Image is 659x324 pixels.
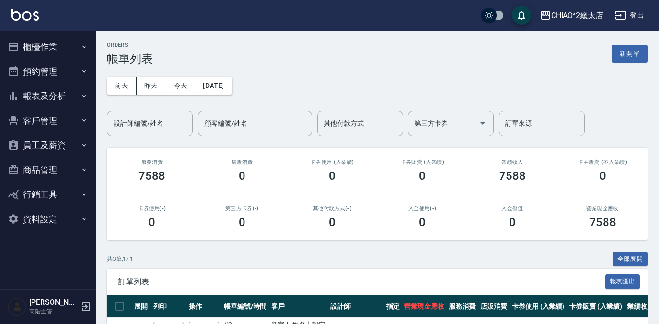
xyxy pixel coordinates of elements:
h3: 0 [599,169,606,183]
h2: 卡券販賣 (入業績) [389,159,456,165]
th: 操作 [186,295,222,318]
button: 昨天 [137,77,166,95]
th: 列印 [151,295,186,318]
h2: 入金使用(-) [389,205,456,212]
th: 展開 [132,295,151,318]
button: 新開單 [612,45,648,63]
h3: 0 [149,216,155,229]
h3: 0 [509,216,516,229]
button: 客戶管理 [4,108,92,133]
h2: 卡券使用(-) [118,205,186,212]
button: 預約管理 [4,59,92,84]
button: 登出 [611,7,648,24]
th: 業績收入 [625,295,656,318]
th: 卡券使用 (入業績) [510,295,567,318]
button: 商品管理 [4,158,92,183]
h3: 7588 [138,169,165,183]
th: 帳單編號/時間 [222,295,269,318]
h3: 7588 [589,216,616,229]
button: 行銷工具 [4,182,92,207]
th: 店販消費 [478,295,510,318]
h2: 入金儲值 [479,205,546,212]
a: 報表匯出 [605,277,640,286]
th: 卡券販賣 (入業績) [567,295,625,318]
p: 共 3 筆, 1 / 1 [107,255,133,263]
img: Person [8,297,27,316]
button: CHIAO^2總太店 [536,6,607,25]
h2: 業績收入 [479,159,546,165]
button: save [512,6,531,25]
p: 高階主管 [29,307,78,316]
h2: 店販消費 [209,159,276,165]
th: 客戶 [269,295,329,318]
h3: 0 [329,169,336,183]
a: 新開單 [612,49,648,58]
button: 櫃檯作業 [4,34,92,59]
h3: 0 [419,216,425,229]
h3: 7588 [499,169,526,183]
h2: 卡券販賣 (不入業績) [569,159,636,165]
button: Open [475,116,490,131]
th: 服務消費 [446,295,478,318]
th: 指定 [384,295,402,318]
h2: 其他付款方式(-) [298,205,366,212]
button: 資料設定 [4,207,92,232]
button: 報表匯出 [605,274,640,289]
div: CHIAO^2總太店 [551,10,604,22]
h3: 帳單列表 [107,52,153,65]
h2: 第三方卡券(-) [209,205,276,212]
button: 員工及薪資 [4,133,92,158]
h3: 0 [419,169,425,183]
h3: 0 [239,216,245,229]
img: Logo [11,9,39,21]
h2: ORDERS [107,42,153,48]
h2: 營業現金應收 [569,205,636,212]
h3: 0 [239,169,245,183]
th: 營業現金應收 [402,295,446,318]
button: 報表及分析 [4,84,92,108]
th: 設計師 [328,295,383,318]
h5: [PERSON_NAME] [29,298,78,307]
button: [DATE] [195,77,232,95]
span: 訂單列表 [118,277,605,287]
h2: 卡券使用 (入業績) [298,159,366,165]
button: 全部展開 [613,252,648,267]
h3: 服務消費 [118,159,186,165]
h3: 0 [329,216,336,229]
button: 前天 [107,77,137,95]
button: 今天 [166,77,196,95]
